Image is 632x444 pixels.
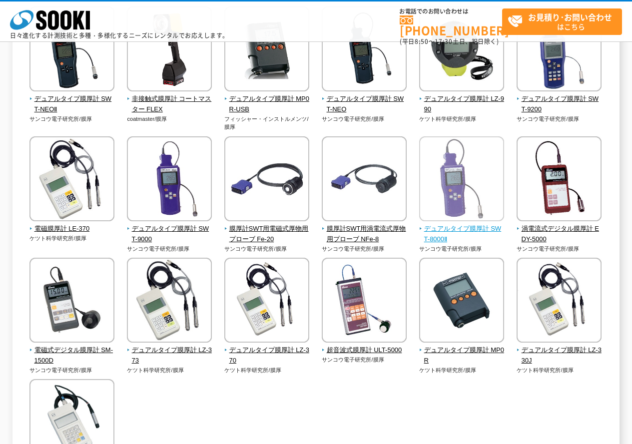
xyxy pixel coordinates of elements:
[415,37,429,46] span: 8:50
[517,84,602,114] a: デュアルタイプ膜厚計 SWT-9200
[29,94,115,115] span: デュアルタイプ膜厚計 SWT-NEOⅡ
[400,37,499,46] span: (平日 ～ 土日、祝日除く)
[224,258,309,345] img: デュアルタイプ膜厚計 LZ-370
[29,214,115,234] a: 電磁膜厚計 LE-370
[419,84,505,114] a: デュアルタイプ膜厚計 LZ-990
[400,15,502,36] a: [PHONE_NUMBER]
[419,345,505,366] span: デュアルタイプ膜厚計 MP0R
[517,224,602,245] span: 渦電流式デジタル膜厚計 EDY-5000
[419,94,505,115] span: デュアルタイプ膜厚計 LZ-990
[29,115,115,123] p: サンコウ電子研究所/膜厚
[127,214,212,244] a: デュアルタイプ膜厚計 SWT-9000
[127,345,212,366] span: デュアルタイプ膜厚計 LZ-373
[127,336,212,366] a: デュアルタイプ膜厚計 LZ-373
[224,136,309,224] img: 膜厚計SWT用電磁式厚物用プローブ Fe-20
[224,336,310,366] a: デュアルタイプ膜厚計 LZ-370
[322,136,407,224] img: 膜厚計SWT用渦電流式厚物用プローブ NFe-8
[127,136,212,224] img: デュアルタイプ膜厚計 SWT-9000
[322,84,407,114] a: デュアルタイプ膜厚計 SWT-NEO
[517,214,602,244] a: 渦電流式デジタル膜厚計 EDY-5000
[517,336,602,366] a: デュアルタイプ膜厚計 LZ-330J
[435,37,453,46] span: 17:30
[127,94,212,115] span: 非接触式膜厚計 コートマスター FLEX
[127,366,212,375] p: ケツト科学研究所/膜厚
[517,115,602,123] p: サンコウ電子研究所/膜厚
[224,84,310,114] a: デュアルタイプ膜厚計 MP0R-USB
[127,258,212,345] img: デュアルタイプ膜厚計 LZ-373
[29,84,115,114] a: デュアルタイプ膜厚計 SWT-NEOⅡ
[419,6,504,94] img: デュアルタイプ膜厚計 LZ-990
[322,356,407,364] p: サンコウ電子研究所/膜厚
[419,224,505,245] span: デュアルタイプ膜厚計 SWT-8000Ⅱ
[127,224,212,245] span: デュアルタイプ膜厚計 SWT-9000
[322,115,407,123] p: サンコウ電子研究所/膜厚
[322,224,407,245] span: 膜厚計SWT用渦電流式厚物用プローブ NFe-8
[127,6,212,94] img: 非接触式膜厚計 コートマスター FLEX
[322,94,407,115] span: デュアルタイプ膜厚計 SWT-NEO
[29,6,114,94] img: デュアルタイプ膜厚計 SWT-NEOⅡ
[127,84,212,114] a: 非接触式膜厚計 コートマスター FLEX
[224,245,310,253] p: サンコウ電子研究所/膜厚
[322,258,407,345] img: 超音波式膜厚計 ULT-5000
[517,6,602,94] img: デュアルタイプ膜厚計 SWT-9200
[517,136,602,224] img: 渦電流式デジタル膜厚計 EDY-5000
[322,336,407,356] a: 超音波式膜厚計 ULT-5000
[400,8,502,14] span: お電話でのお問い合わせは
[224,115,310,131] p: フィッシャー・インストルメンツ/膜厚
[29,345,115,366] span: 電磁式デジタル膜厚計 SM-1500D
[127,115,212,123] p: coatmaster/膜厚
[322,345,407,356] span: 超音波式膜厚計 ULT-5000
[224,214,310,244] a: 膜厚計SWT用電磁式厚物用プローブ Fe-20
[322,6,407,94] img: デュアルタイプ膜厚計 SWT-NEO
[419,245,505,253] p: サンコウ電子研究所/膜厚
[10,32,229,38] p: 日々進化する計測技術と多種・多様化するニーズにレンタルでお応えします。
[419,258,504,345] img: デュアルタイプ膜厚計 MP0R
[419,136,504,224] img: デュアルタイプ膜厚計 SWT-8000Ⅱ
[517,245,602,253] p: サンコウ電子研究所/膜厚
[224,6,309,94] img: デュアルタイプ膜厚計 MP0R-USB
[517,366,602,375] p: ケツト科学研究所/膜厚
[419,366,505,375] p: ケツト科学研究所/膜厚
[29,136,114,224] img: 電磁膜厚計 LE-370
[224,366,310,375] p: ケツト科学研究所/膜厚
[224,224,310,245] span: 膜厚計SWT用電磁式厚物用プローブ Fe-20
[29,258,114,345] img: 電磁式デジタル膜厚計 SM-1500D
[517,345,602,366] span: デュアルタイプ膜厚計 LZ-330J
[419,336,505,366] a: デュアルタイプ膜厚計 MP0R
[517,94,602,115] span: デュアルタイプ膜厚計 SWT-9200
[29,336,115,366] a: 電磁式デジタル膜厚計 SM-1500D
[419,115,505,123] p: ケツト科学研究所/膜厚
[322,214,407,244] a: 膜厚計SWT用渦電流式厚物用プローブ NFe-8
[508,9,622,34] span: はこちら
[29,234,115,243] p: ケツト科学研究所/膜厚
[224,345,310,366] span: デュアルタイプ膜厚計 LZ-370
[29,224,115,234] span: 電磁膜厚計 LE-370
[224,94,310,115] span: デュアルタイプ膜厚計 MP0R-USB
[127,245,212,253] p: サンコウ電子研究所/膜厚
[502,8,622,35] a: お見積り･お問い合わせはこちら
[29,366,115,375] p: サンコウ電子研究所/膜厚
[517,258,602,345] img: デュアルタイプ膜厚計 LZ-330J
[322,245,407,253] p: サンコウ電子研究所/膜厚
[528,11,612,23] strong: お見積り･お問い合わせ
[419,214,505,244] a: デュアルタイプ膜厚計 SWT-8000Ⅱ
